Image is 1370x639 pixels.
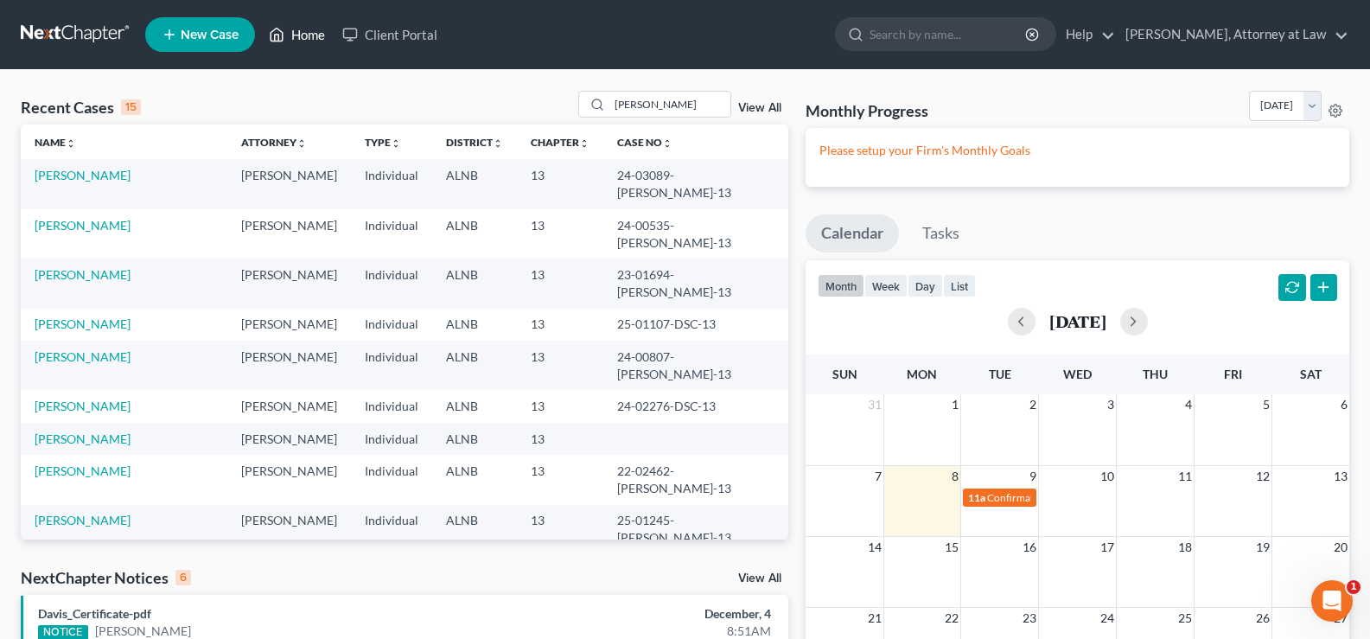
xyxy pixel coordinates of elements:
[432,455,517,504] td: ALNB
[35,349,131,364] a: [PERSON_NAME]
[864,274,908,297] button: week
[603,209,788,259] td: 24-00535-[PERSON_NAME]-13
[35,399,131,413] a: [PERSON_NAME]
[609,92,730,117] input: Search by name...
[943,537,960,558] span: 15
[1099,608,1116,629] span: 24
[1021,537,1038,558] span: 16
[873,466,883,487] span: 7
[1049,312,1106,330] h2: [DATE]
[121,99,141,115] div: 15
[351,341,432,390] td: Individual
[432,159,517,208] td: ALNB
[1261,394,1271,415] span: 5
[241,136,307,149] a: Attorneyunfold_more
[517,390,603,422] td: 13
[943,608,960,629] span: 22
[446,136,503,149] a: Districtunfold_more
[66,138,76,149] i: unfold_more
[806,100,928,121] h3: Monthly Progress
[987,491,1170,504] span: Confirmation Date for [PERSON_NAME]
[351,309,432,341] td: Individual
[35,316,131,331] a: [PERSON_NAME]
[832,367,857,381] span: Sun
[1183,394,1194,415] span: 4
[351,209,432,259] td: Individual
[21,97,141,118] div: Recent Cases
[738,102,781,114] a: View All
[1057,19,1115,50] a: Help
[603,505,788,554] td: 25-01245-[PERSON_NAME]-13
[1254,537,1271,558] span: 19
[334,19,446,50] a: Client Portal
[1176,537,1194,558] span: 18
[950,394,960,415] span: 1
[1254,466,1271,487] span: 12
[517,505,603,554] td: 13
[260,19,334,50] a: Home
[35,463,131,478] a: [PERSON_NAME]
[1028,394,1038,415] span: 2
[432,341,517,390] td: ALNB
[351,505,432,554] td: Individual
[517,455,603,504] td: 13
[1300,367,1322,381] span: Sat
[35,513,131,527] a: [PERSON_NAME]
[517,159,603,208] td: 13
[351,259,432,308] td: Individual
[21,567,191,588] div: NextChapter Notices
[391,138,401,149] i: unfold_more
[908,274,943,297] button: day
[662,138,672,149] i: unfold_more
[968,491,985,504] span: 11a
[227,209,351,259] td: [PERSON_NAME]
[517,309,603,341] td: 13
[1099,537,1116,558] span: 17
[806,214,899,252] a: Calendar
[351,423,432,455] td: Individual
[227,390,351,422] td: [PERSON_NAME]
[517,341,603,390] td: 13
[1063,367,1092,381] span: Wed
[1021,608,1038,629] span: 23
[351,455,432,504] td: Individual
[907,214,975,252] a: Tasks
[432,505,517,554] td: ALNB
[1176,466,1194,487] span: 11
[819,142,1335,159] p: Please setup your Firm's Monthly Goals
[603,259,788,308] td: 23-01694-[PERSON_NAME]-13
[227,259,351,308] td: [PERSON_NAME]
[351,159,432,208] td: Individual
[907,367,937,381] span: Mon
[603,309,788,341] td: 25-01107-DSC-13
[493,138,503,149] i: unfold_more
[603,159,788,208] td: 24-03089-[PERSON_NAME]-13
[738,572,781,585] a: View All
[603,390,788,422] td: 24-02276-DSC-13
[296,138,307,149] i: unfold_more
[1254,608,1271,629] span: 26
[870,18,1028,50] input: Search by name...
[866,608,883,629] span: 21
[538,605,771,623] div: December, 4
[227,455,351,504] td: [PERSON_NAME]
[1311,580,1353,622] iframe: Intercom live chat
[1106,394,1116,415] span: 3
[227,341,351,390] td: [PERSON_NAME]
[603,455,788,504] td: 22-02462-[PERSON_NAME]-13
[35,168,131,182] a: [PERSON_NAME]
[1332,537,1349,558] span: 20
[227,159,351,208] td: [PERSON_NAME]
[1117,19,1348,50] a: [PERSON_NAME], Attorney at Law
[365,136,401,149] a: Typeunfold_more
[617,136,672,149] a: Case Nounfold_more
[517,259,603,308] td: 13
[1176,608,1194,629] span: 25
[579,138,589,149] i: unfold_more
[531,136,589,149] a: Chapterunfold_more
[950,466,960,487] span: 8
[227,423,351,455] td: [PERSON_NAME]
[432,309,517,341] td: ALNB
[432,209,517,259] td: ALNB
[1143,367,1168,381] span: Thu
